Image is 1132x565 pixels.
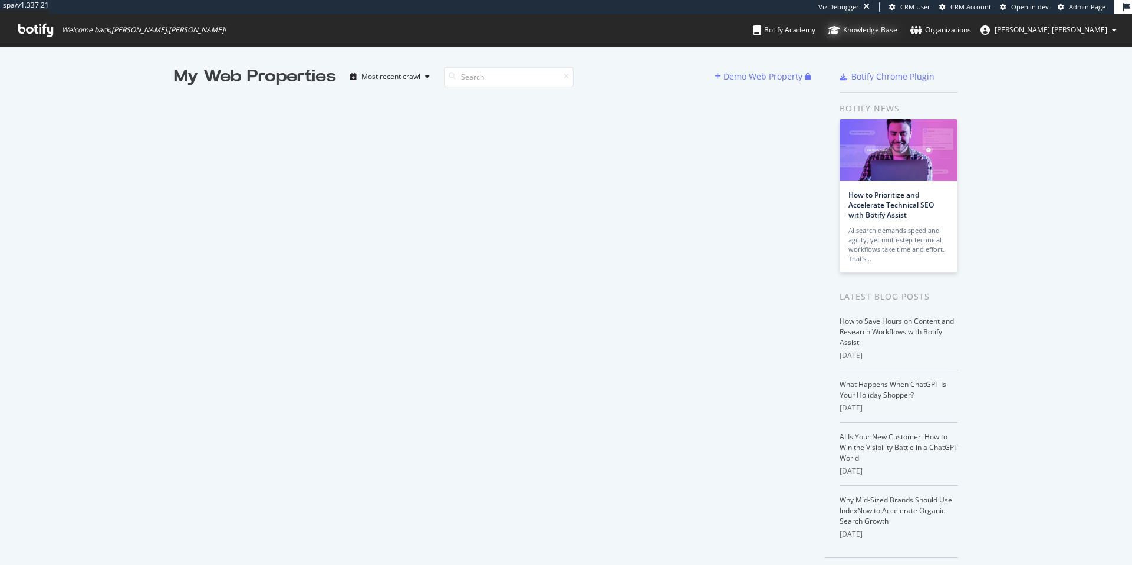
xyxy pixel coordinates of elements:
[1000,2,1049,12] a: Open in dev
[840,495,952,526] a: Why Mid-Sized Brands Should Use IndexNow to Accelerate Organic Search Growth
[444,67,574,87] input: Search
[939,2,991,12] a: CRM Account
[995,25,1107,35] span: dave.coppedge
[840,290,958,303] div: Latest Blog Posts
[848,226,949,264] div: AI search demands speed and agility, yet multi-step technical workflows take time and effort. Tha...
[840,432,958,463] a: AI Is Your New Customer: How to Win the Visibility Battle in a ChatGPT World
[889,2,930,12] a: CRM User
[361,73,420,80] div: Most recent crawl
[828,24,897,36] div: Knowledge Base
[828,14,897,46] a: Knowledge Base
[753,24,815,36] div: Botify Academy
[910,14,971,46] a: Organizations
[848,190,934,220] a: How to Prioritize and Accelerate Technical SEO with Botify Assist
[840,316,954,347] a: How to Save Hours on Content and Research Workflows with Botify Assist
[1069,2,1105,11] span: Admin Page
[840,102,958,115] div: Botify news
[840,119,957,181] img: How to Prioritize and Accelerate Technical SEO with Botify Assist
[345,67,435,86] button: Most recent crawl
[723,71,802,83] div: Demo Web Property
[840,529,958,540] div: [DATE]
[900,2,930,11] span: CRM User
[851,71,934,83] div: Botify Chrome Plugin
[971,21,1126,40] button: [PERSON_NAME].[PERSON_NAME]
[1011,2,1049,11] span: Open in dev
[753,14,815,46] a: Botify Academy
[840,350,958,361] div: [DATE]
[840,403,958,413] div: [DATE]
[715,71,805,81] a: Demo Web Property
[1058,2,1105,12] a: Admin Page
[910,24,971,36] div: Organizations
[62,25,226,35] span: Welcome back, [PERSON_NAME].[PERSON_NAME] !
[950,2,991,11] span: CRM Account
[818,2,861,12] div: Viz Debugger:
[715,67,805,86] button: Demo Web Property
[174,65,336,88] div: My Web Properties
[840,71,934,83] a: Botify Chrome Plugin
[840,379,946,400] a: What Happens When ChatGPT Is Your Holiday Shopper?
[840,466,958,477] div: [DATE]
